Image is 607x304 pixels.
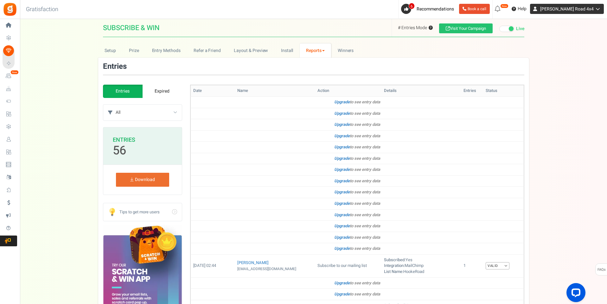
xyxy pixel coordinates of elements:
[334,144,380,150] i: to see entry data
[384,262,405,268] b: Integration:
[334,212,350,218] a: Upgrade
[190,254,235,277] td: [DATE] 02:44
[597,264,606,276] span: FAQs
[516,26,524,32] span: Live
[384,257,406,263] b: Subscribed:
[334,155,350,161] a: Upgrade
[3,2,17,16] img: Gratisfaction
[113,137,172,143] h3: Entries
[483,85,524,97] th: Status
[113,145,126,157] p: 56
[334,291,350,297] a: Upgrade
[500,4,508,8] em: New
[334,144,350,150] a: Upgrade
[334,223,350,229] a: Upgrade
[459,4,490,14] a: Book a call
[237,260,269,266] a: [PERSON_NAME]
[315,254,381,277] td: Subscribe to our mailing list
[334,178,350,184] a: Upgrade
[235,85,315,97] th: Name
[227,43,275,58] a: Layout & Preview
[142,85,182,98] a: Expired
[334,234,350,240] a: Upgrade
[334,234,380,240] i: to see entry data
[429,26,433,30] span: Rewarding entrants with bonus entries. These will only be used to help you draw winners. Entrants...
[398,24,433,31] span: # Entries Mode
[409,3,415,9] span: 6
[334,245,350,251] a: Upgrade
[187,43,227,58] a: Refer a Friend
[334,166,380,172] i: to see entry data
[334,121,350,127] a: Upgrade
[516,6,527,12] span: Help
[334,110,380,116] i: to see entry data
[334,189,380,195] i: to see entry data
[461,254,483,277] td: 1
[315,85,381,97] th: Action
[103,85,143,98] a: Entries
[116,173,169,187] a: Download
[103,24,160,31] span: SUBSCRIBE & WIN
[334,133,350,139] a: Upgrade
[334,99,350,105] a: Upgrade
[540,6,594,12] span: [PERSON_NAME] Road 4x4
[384,268,403,275] b: List Name:
[3,71,17,81] a: New
[486,262,509,269] a: Valid
[334,121,380,127] i: to see entry data
[237,266,296,272] small: [EMAIL_ADDRESS][DOMAIN_NAME]
[103,203,182,221] a: Go
[334,200,350,206] a: Upgrade
[334,155,380,161] i: to see entry data
[334,280,380,286] i: to see entry data
[338,47,354,54] span: Winners
[401,4,457,14] a: 6 Recommendations
[381,254,461,277] td: Yes MailChimp HookeRoad
[417,6,454,12] span: Recommendations
[300,43,331,58] a: Reports
[10,70,19,74] em: New
[334,110,350,116] a: Upgrade
[509,4,529,14] a: Help
[334,189,350,195] a: Upgrade
[334,223,380,229] i: to see entry data
[334,166,350,172] a: Upgrade
[334,133,380,139] i: to see entry data
[334,280,350,286] a: Upgrade
[334,99,380,105] i: to see entry data
[122,43,145,58] a: Prize
[334,178,380,184] i: to see entry data
[461,85,483,97] th: Entries
[439,23,493,33] a: Visit Your Campaign
[145,43,187,58] a: Entry Methods
[275,43,300,58] a: Install
[334,212,380,218] i: to see entry data
[190,85,235,97] th: Date
[334,200,380,206] i: to see entry data
[334,245,380,251] i: to see entry data
[334,291,380,297] i: to see entry data
[103,62,127,71] h3: Entries
[381,85,461,97] th: Details
[19,3,65,16] h3: Gratisfaction
[98,43,123,58] a: Setup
